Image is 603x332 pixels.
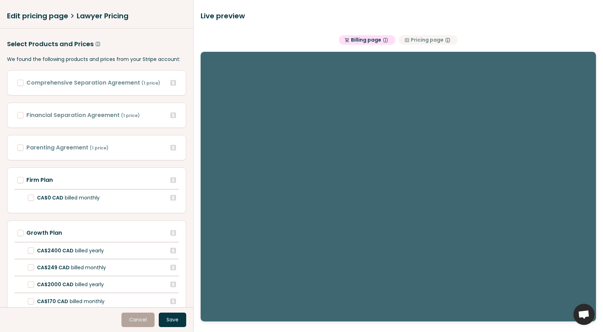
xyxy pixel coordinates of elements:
[399,35,458,45] button: clarifyPricing pagePricing page displays prices and allows users to sign up. Ideal for SaaS and n...
[26,143,108,152] span: Parenting Agreement
[170,80,176,86] a: Edit in Stripe (requires page reload after editing)
[34,195,100,201] span: billed monthly
[573,304,595,325] div: Open chat
[7,56,186,63] div: We found the following products and prices from your Stripe account:
[34,281,104,288] span: billed yearly
[68,12,77,20] span: chevron_right
[170,112,176,118] a: Edit in Stripe (requires page reload after editing)
[96,42,100,46] span: Choose which products and prices you'd like to display on your pricing and billing pages.
[26,229,62,237] span: Growth Plan
[404,38,409,43] span: clarify
[170,282,176,287] a: Edit in Stripe (requires page reload after editing)
[26,111,140,119] span: Financial Separation Agreement
[7,39,186,49] div: Select Products and Prices
[37,247,74,254] b: CA$2400 CAD
[201,11,596,21] div: Live preview
[170,248,176,253] a: Edit in Stripe (requires page reload after editing)
[34,298,105,305] span: billed monthly
[339,35,395,45] button: shopping_cartBilling pageBilling page is where users can purchase your products.
[170,299,176,304] a: Edit in Stripe (requires page reload after editing)
[159,313,186,327] button: Save
[170,177,176,183] a: Edit in Stripe (requires page reload after editing)
[34,264,106,271] span: billed monthly
[383,38,388,42] span: Billing page is where users can purchase your products.
[26,79,160,87] span: Comprehensive Separation Agreement
[37,298,68,305] b: CA$170 CAD
[37,264,70,271] b: CA$249 CAD
[26,176,53,184] span: Firm Plan
[170,265,176,270] a: Edit in Stripe (requires page reload after editing)
[121,313,155,327] a: Cancel
[121,112,140,118] span: ( 1 price )
[34,247,104,254] span: billed yearly
[170,230,176,236] a: Edit in Stripe (requires page reload after editing)
[170,195,176,201] a: Edit in Stripe (requires page reload after editing)
[345,38,350,43] span: shopping_cart
[37,194,63,201] b: CA$0 CAD
[446,38,450,42] span: Pricing page displays prices and allows users to sign up. Ideal for SaaS and not necessary for ap...
[170,145,176,150] a: Edit in Stripe (requires page reload after editing)
[142,80,160,86] span: ( 1 price )
[7,11,186,21] div: Edit pricing page Lawyer Pricing
[90,145,108,151] span: ( 1 price )
[37,281,74,288] b: CA$2000 CAD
